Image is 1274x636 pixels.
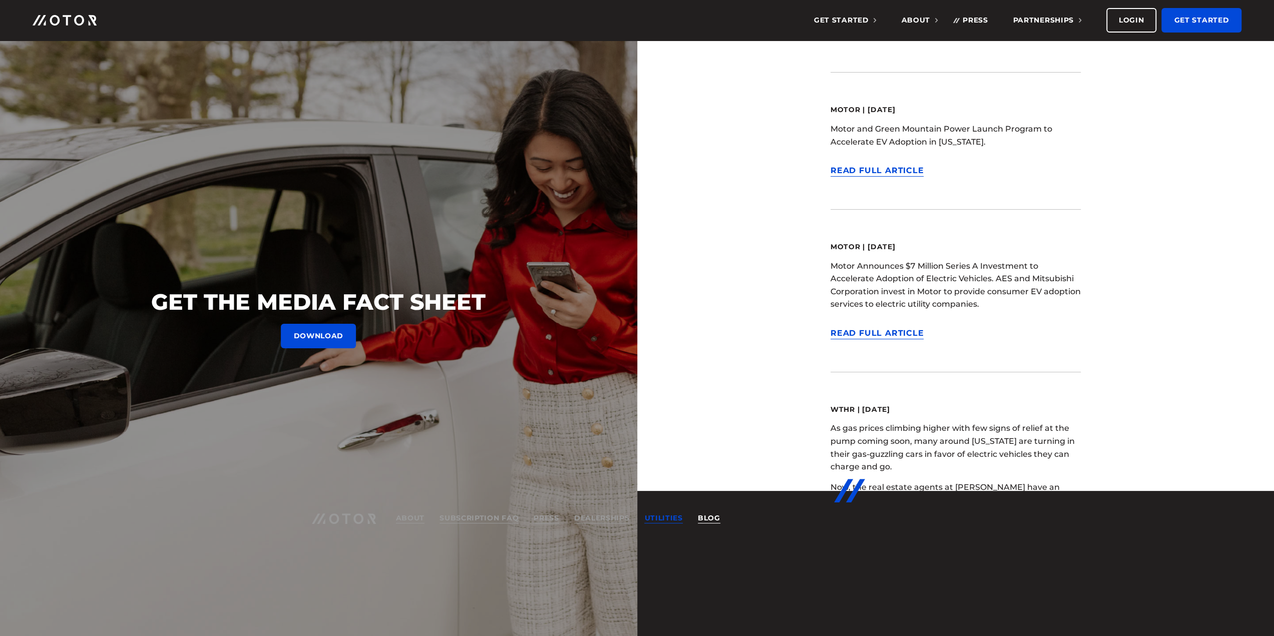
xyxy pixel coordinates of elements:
[281,324,356,348] a: DOWNLOAD
[830,123,1081,148] p: Motor and Green Mountain Power Launch Program to Accelerate EV Adoption in [US_STATE].
[20,288,617,316] div: GET THE MEDIA FACT SHEET
[830,166,924,177] a: Read Full Article
[830,328,924,339] a: Read Full Article
[830,105,1081,115] div: Motor [DATE]
[698,513,720,523] a: Blog
[901,16,938,25] span: About
[644,513,682,523] a: Utilities
[830,405,1081,415] div: WTHR [DATE]
[1161,8,1241,33] a: Get Started
[855,405,863,414] span: |
[814,16,877,25] span: Get Started
[830,260,1081,311] p: Motor Announces $7 Million Series A Investment to Accelerate Adoption of Electric Vehicles. AES a...
[860,105,868,114] span: |
[1013,16,1081,25] span: Partnerships
[1106,8,1157,33] a: Login
[830,481,1081,545] p: Now, the real estate agents at [PERSON_NAME] have an easier option to make the switch, partnering...
[33,15,97,26] img: Motor
[830,422,1081,473] p: As gas prices climbing higher with few signs of relief at the pump coming soon, many around [US_S...
[860,242,868,251] span: |
[830,242,1081,252] div: Motor [DATE]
